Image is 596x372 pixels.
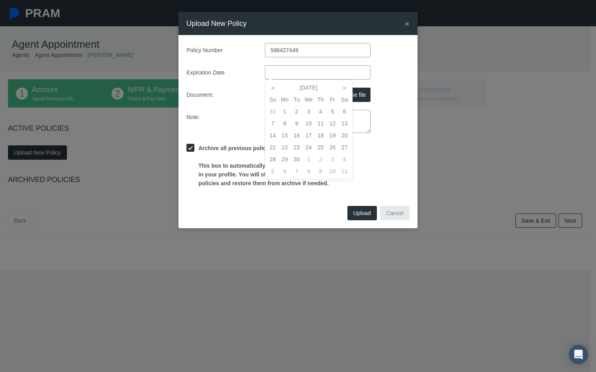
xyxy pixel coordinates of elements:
td: 17 [303,129,315,141]
td: 29 [279,153,291,165]
td: 11 [315,117,327,129]
td: 27 [339,141,351,153]
td: 3 [303,106,315,117]
th: « [267,82,279,94]
td: 7 [267,117,279,129]
td: 5 [267,165,279,177]
td: 10 [303,117,315,129]
th: We [303,94,315,106]
td: 4 [315,106,327,117]
td: 3 [327,153,339,165]
span: Choose file [338,92,366,98]
th: [DATE] [279,82,339,94]
th: Su [267,94,279,106]
td: 12 [327,117,339,129]
div: Open Intercom Messenger [569,345,588,364]
td: 15 [279,129,291,141]
th: Sa [339,94,351,106]
td: 19 [327,129,339,141]
td: 26 [327,141,339,153]
td: 5 [327,106,339,117]
td: 28 [267,153,279,165]
td: 10 [327,165,339,177]
td: 22 [279,141,291,153]
td: 31 [267,106,279,117]
td: 23 [291,141,303,153]
span: × [405,19,410,28]
td: 1 [303,153,315,165]
button: Upload [347,206,377,220]
label: Policy Number [180,43,259,57]
td: 6 [339,106,351,117]
td: 11 [339,165,351,177]
th: Fr [327,94,339,106]
th: Mo [279,94,291,106]
th: » [339,82,351,94]
td: 9 [291,117,303,129]
button: Cancel [380,206,410,220]
button: Close [405,20,410,28]
td: 20 [339,129,351,141]
td: 2 [315,153,327,165]
td: 24 [303,141,315,153]
td: 14 [267,129,279,141]
td: 6 [279,165,291,177]
td: 8 [279,117,291,129]
th: Th [315,94,327,106]
td: 8 [303,165,315,177]
td: 25 [315,141,327,153]
th: Tu [291,94,303,106]
label: Archive all previous policies This box to automatically archive the old policies in your profile.... [194,144,331,188]
td: 21 [267,141,279,153]
td: 16 [291,129,303,141]
label: Expiration Date [180,65,259,80]
td: 2 [291,106,303,117]
h4: Upload New Policy [186,18,247,29]
td: 7 [291,165,303,177]
td: 13 [339,117,351,129]
td: 4 [339,153,351,165]
td: 1 [279,106,291,117]
td: 30 [291,153,303,165]
label: Note: [180,110,259,133]
td: 18 [315,129,327,141]
label: Document: [180,88,259,102]
td: 9 [315,165,327,177]
span: Upload [353,210,371,216]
